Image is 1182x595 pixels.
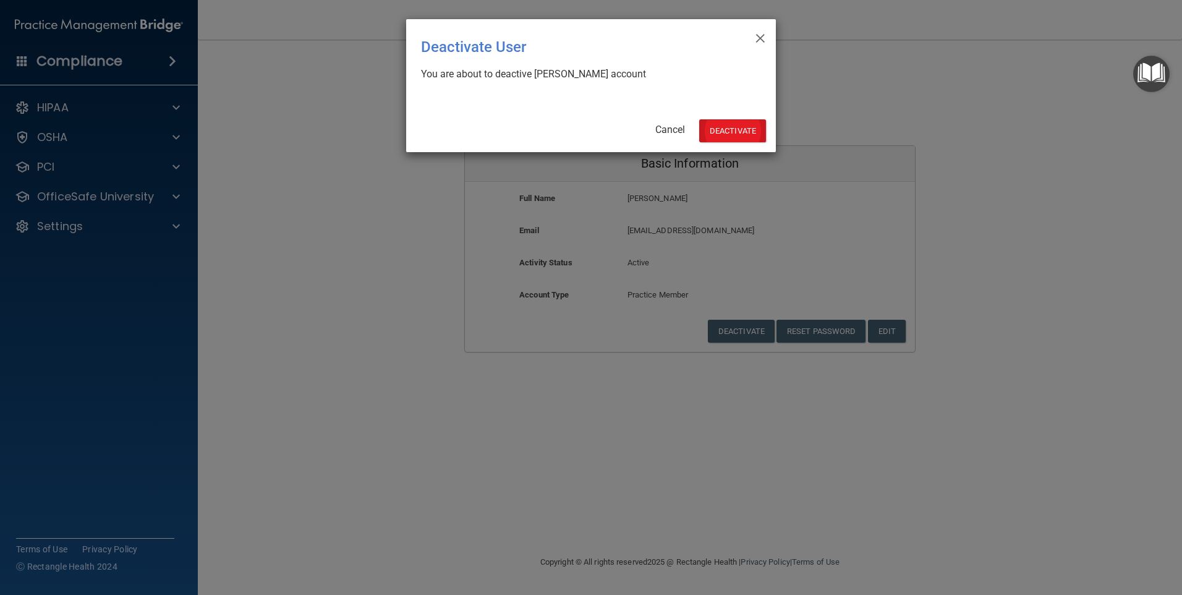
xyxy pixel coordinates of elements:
div: You are about to deactive [PERSON_NAME] account [421,67,751,81]
a: Cancel [655,124,685,135]
button: Deactivate [699,119,766,142]
span: × [755,24,766,49]
button: Open Resource Center [1133,56,1170,92]
div: Deactivate User [421,29,710,65]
